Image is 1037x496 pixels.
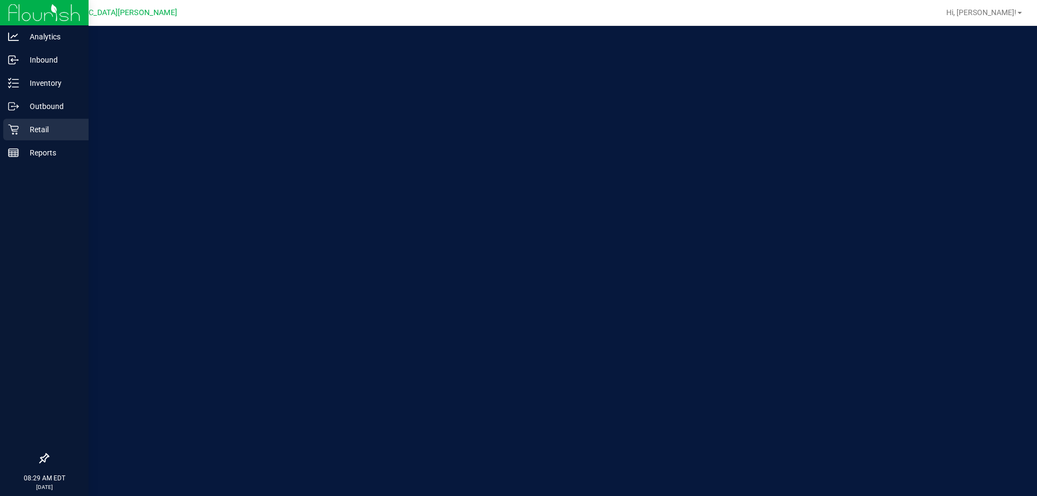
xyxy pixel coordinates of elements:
inline-svg: Retail [8,124,19,135]
p: Analytics [19,30,84,43]
p: Reports [19,146,84,159]
p: Inventory [19,77,84,90]
inline-svg: Inbound [8,55,19,65]
p: [DATE] [5,483,84,491]
inline-svg: Outbound [8,101,19,112]
p: 08:29 AM EDT [5,473,84,483]
inline-svg: Inventory [8,78,19,89]
span: Hi, [PERSON_NAME]! [946,8,1016,17]
p: Outbound [19,100,84,113]
p: Retail [19,123,84,136]
inline-svg: Analytics [8,31,19,42]
inline-svg: Reports [8,147,19,158]
p: Inbound [19,53,84,66]
span: [GEOGRAPHIC_DATA][PERSON_NAME] [44,8,177,17]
